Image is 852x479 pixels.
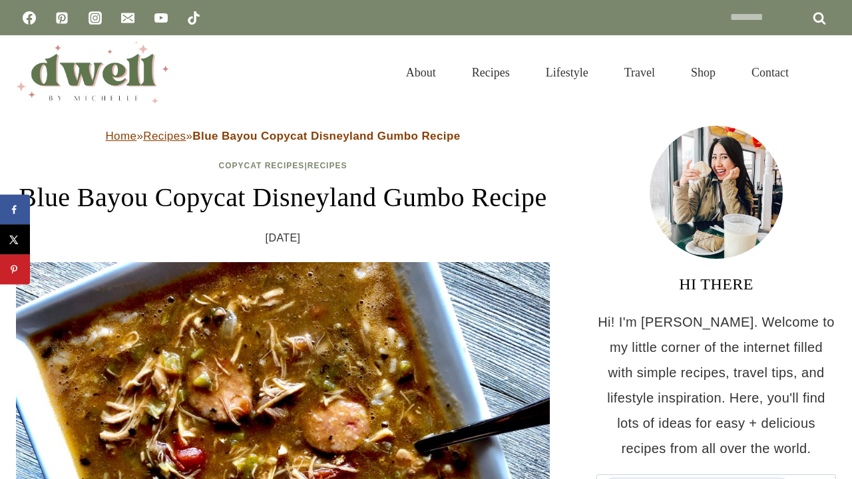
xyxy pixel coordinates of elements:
[219,161,347,170] span: |
[148,5,174,31] a: YouTube
[114,5,141,31] a: Email
[82,5,108,31] a: Instagram
[105,130,460,142] span: » »
[596,272,836,296] h3: HI THERE
[105,130,136,142] a: Home
[16,178,550,218] h1: Blue Bayou Copycat Disneyland Gumbo Recipe
[813,61,836,84] button: View Search Form
[16,42,169,103] img: DWELL by michelle
[49,5,75,31] a: Pinterest
[528,49,606,96] a: Lifestyle
[16,5,43,31] a: Facebook
[143,130,186,142] a: Recipes
[192,130,460,142] strong: Blue Bayou Copycat Disneyland Gumbo Recipe
[180,5,207,31] a: TikTok
[388,49,807,96] nav: Primary Navigation
[673,49,734,96] a: Shop
[266,228,301,248] time: [DATE]
[308,161,347,170] a: Recipes
[454,49,528,96] a: Recipes
[606,49,673,96] a: Travel
[596,309,836,461] p: Hi! I'm [PERSON_NAME]. Welcome to my little corner of the internet filled with simple recipes, tr...
[388,49,454,96] a: About
[219,161,305,170] a: Copycat Recipes
[734,49,807,96] a: Contact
